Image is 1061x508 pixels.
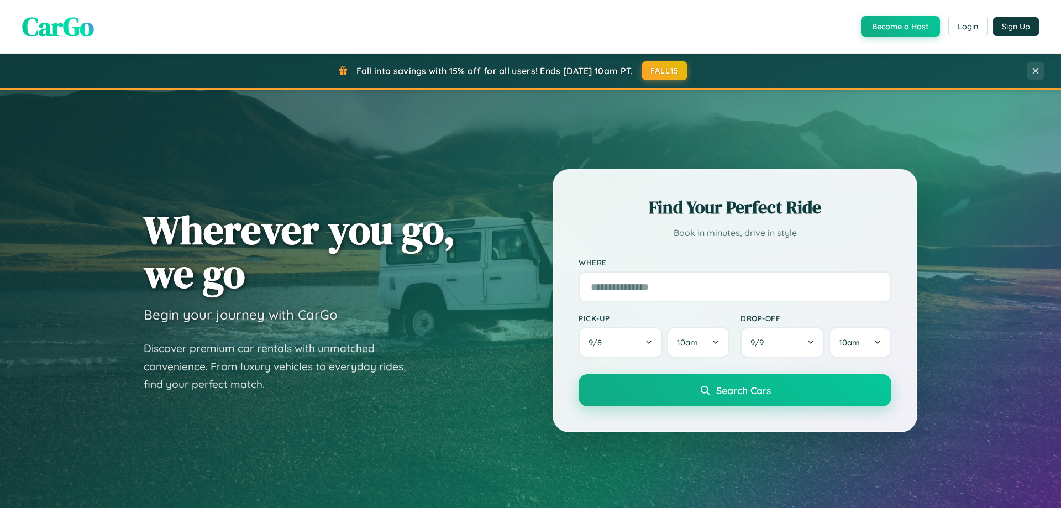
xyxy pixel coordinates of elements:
[579,195,891,219] h2: Find Your Perfect Ride
[144,208,455,295] h1: Wherever you go, we go
[144,339,420,394] p: Discover premium car rentals with unmatched convenience. From luxury vehicles to everyday rides, ...
[579,258,891,267] label: Where
[579,313,729,323] label: Pick-up
[144,306,338,323] h3: Begin your journey with CarGo
[667,327,729,358] button: 10am
[993,17,1039,36] button: Sign Up
[740,327,824,358] button: 9/9
[829,327,891,358] button: 10am
[677,337,698,348] span: 10am
[589,337,607,348] span: 9 / 8
[839,337,860,348] span: 10am
[861,16,940,37] button: Become a Host
[579,225,891,241] p: Book in minutes, drive in style
[948,17,988,36] button: Login
[716,384,771,396] span: Search Cars
[642,61,688,80] button: FALL15
[579,327,663,358] button: 9/8
[579,374,891,406] button: Search Cars
[356,65,633,76] span: Fall into savings with 15% off for all users! Ends [DATE] 10am PT.
[750,337,769,348] span: 9 / 9
[22,8,94,45] span: CarGo
[740,313,891,323] label: Drop-off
